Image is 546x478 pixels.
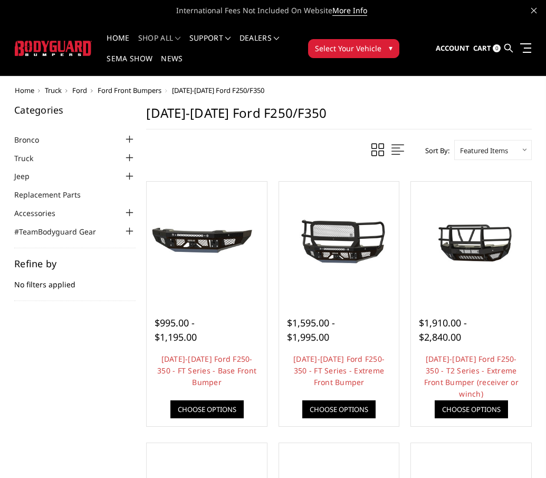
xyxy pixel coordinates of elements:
[15,86,34,95] a: Home
[308,39,399,58] button: Select Your Vehicle
[107,55,152,76] a: SEMA Show
[14,171,43,182] a: Jeep
[172,86,264,95] span: [DATE]-[DATE] Ford F250/F350
[15,41,92,56] img: BODYGUARD BUMPERS
[138,34,181,55] a: shop all
[14,259,136,301] div: No filters applied
[155,316,197,343] span: $995.00 - $1,195.00
[315,43,381,54] span: Select Your Vehicle
[389,42,392,53] span: ▾
[240,34,280,55] a: Dealers
[493,44,501,52] span: 0
[473,34,501,63] a: Cart 0
[414,184,529,299] a: 2023-2025 Ford F250-350 - T2 Series - Extreme Front Bumper (receiver or winch) 2023-2025 Ford F25...
[14,226,109,237] a: #TeamBodyguard Gear
[419,143,449,158] label: Sort By:
[282,184,397,299] a: 2023-2025 Ford F250-350 - FT Series - Extreme Front Bumper 2023-2025 Ford F250-350 - FT Series - ...
[149,184,264,299] a: 2023-2025 Ford F250-350 - FT Series - Base Front Bumper
[14,105,136,115] h5: Categories
[414,210,529,274] img: 2023-2025 Ford F250-350 - T2 Series - Extreme Front Bumper (receiver or winch)
[282,215,397,269] img: 2023-2025 Ford F250-350 - FT Series - Extreme Front Bumper
[146,105,532,129] h1: [DATE]-[DATE] Ford F250/F350
[424,354,519,399] a: [DATE]-[DATE] Ford F250-350 - T2 Series - Extreme Front Bumper (receiver or winch)
[436,43,470,53] span: Account
[435,400,508,418] a: Choose Options
[473,43,491,53] span: Cart
[14,208,69,219] a: Accessories
[14,189,94,200] a: Replacement Parts
[287,316,335,343] span: $1,595.00 - $1,995.00
[14,153,46,164] a: Truck
[436,34,470,63] a: Account
[157,354,256,387] a: [DATE]-[DATE] Ford F250-350 - FT Series - Base Front Bumper
[419,316,467,343] span: $1,910.00 - $2,840.00
[14,134,52,145] a: Bronco
[107,34,129,55] a: Home
[332,5,367,16] a: More Info
[170,400,244,418] a: Choose Options
[45,86,62,95] a: Truck
[72,86,87,95] a: Ford
[302,400,376,418] a: Choose Options
[189,34,231,55] a: Support
[14,259,136,268] h5: Refine by
[98,86,161,95] a: Ford Front Bumpers
[293,354,385,387] a: [DATE]-[DATE] Ford F250-350 - FT Series - Extreme Front Bumper
[161,55,183,76] a: News
[149,215,264,269] img: 2023-2025 Ford F250-350 - FT Series - Base Front Bumper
